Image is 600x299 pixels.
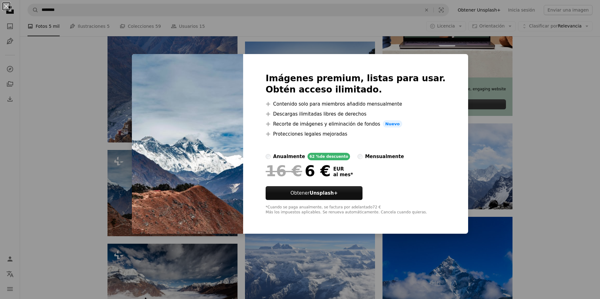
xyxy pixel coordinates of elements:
li: Descargas ilimitadas libres de derechos [266,110,446,118]
div: 62 % de descuento [307,153,350,160]
img: premium_photo-1692386759833-3acf660742ad [132,54,243,234]
input: anualmente62 %de descuento [266,154,271,159]
li: Protecciones legales mejoradas [266,130,446,138]
div: *Cuando se paga anualmente, se factura por adelantado 72 € Más los impuestos aplicables. Se renue... [266,205,446,215]
li: Contenido solo para miembros añadido mensualmente [266,100,446,108]
li: Recorte de imágenes y eliminación de fondos [266,120,446,128]
input: mensualmente [357,154,362,159]
div: anualmente [273,153,305,160]
span: Nuevo [383,120,402,128]
div: 6 € [266,163,331,179]
span: al mes * [333,172,353,177]
div: mensualmente [365,153,404,160]
span: EUR [333,166,353,172]
button: ObtenerUnsplash+ [266,186,362,200]
strong: Unsplash+ [310,190,338,196]
span: 16 € [266,163,302,179]
h2: Imágenes premium, listas para usar. Obtén acceso ilimitado. [266,73,446,95]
